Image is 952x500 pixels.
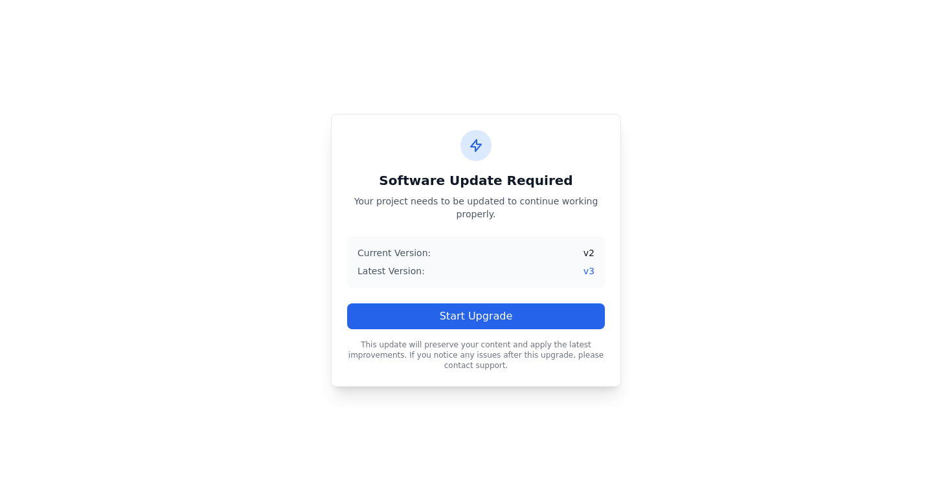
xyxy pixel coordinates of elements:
span: v 2 [584,246,595,259]
button: Start Upgrade [347,303,605,329]
span: v 3 [584,265,595,277]
p: This update will preserve your content and apply the latest improvements. If you notice any issue... [347,340,605,371]
span: Latest Version: [357,265,425,277]
span: Current Version: [357,246,431,259]
p: Your project needs to be updated to continue working properly. [347,195,605,221]
h2: Software Update Required [347,171,605,190]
